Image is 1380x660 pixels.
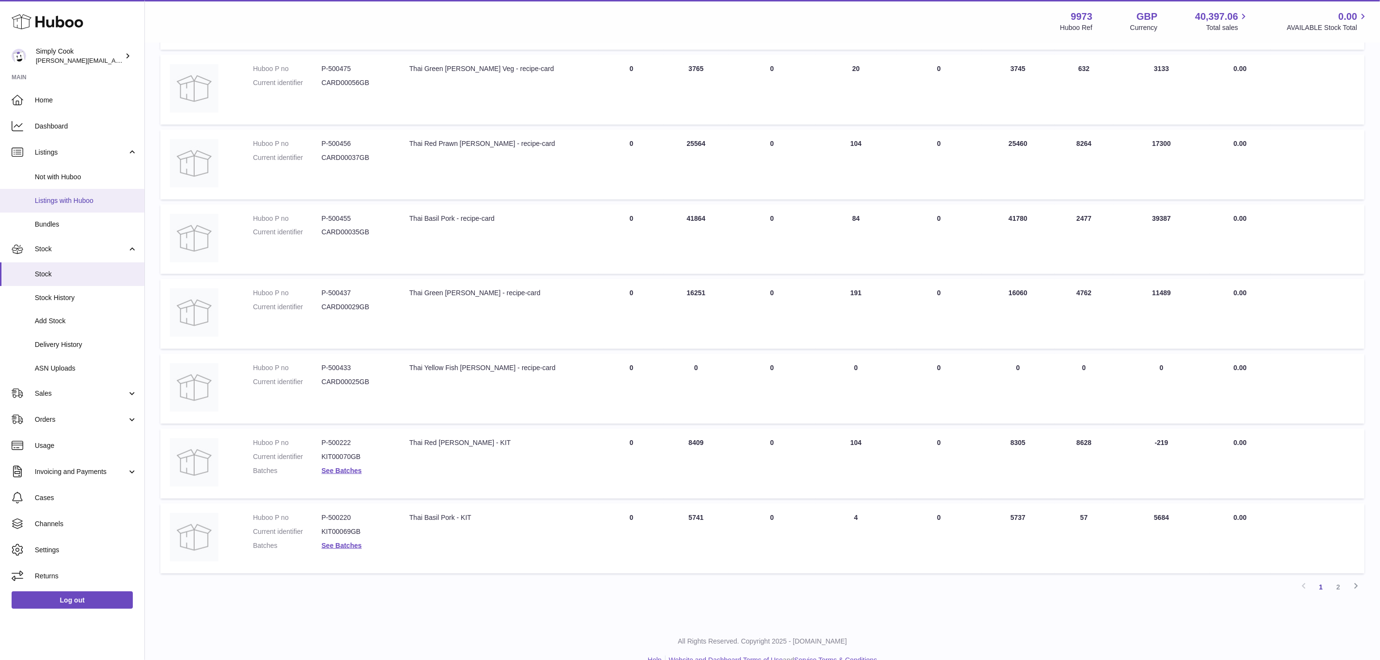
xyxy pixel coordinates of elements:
span: 0 [937,439,941,446]
span: 40,397.06 [1195,10,1238,23]
a: See Batches [322,467,362,474]
div: Thai Green [PERSON_NAME] Veg - recipe-card [409,64,589,73]
dt: Huboo P no [253,288,322,298]
td: 0 [599,204,664,274]
td: 3133 [1113,55,1209,125]
span: Usage [35,441,137,450]
td: 39387 [1113,204,1209,274]
img: product image [170,363,218,412]
dd: KIT00070GB [322,452,390,461]
span: 0 [937,514,941,521]
td: 191 [816,279,896,349]
td: 3745 [982,55,1055,125]
a: 0.00 AVAILABLE Stock Total [1287,10,1368,32]
div: Thai Yellow Fish [PERSON_NAME] - recipe-card [409,363,589,373]
span: Stock [35,270,137,279]
span: Listings with Huboo [35,196,137,205]
dt: Current identifier [253,377,322,387]
span: 0.00 [1234,65,1247,72]
span: Cases [35,493,137,502]
td: 0 [982,354,1055,424]
img: product image [170,288,218,337]
a: See Batches [322,542,362,549]
dt: Huboo P no [253,513,322,522]
td: 0 [1113,354,1209,424]
td: 0 [728,204,815,274]
td: 84 [816,204,896,274]
td: 0 [1055,354,1114,424]
td: 16251 [664,279,728,349]
div: Huboo Ref [1060,23,1093,32]
dt: Current identifier [253,153,322,162]
span: ASN Uploads [35,364,137,373]
dd: CARD00029GB [322,302,390,312]
td: 0 [664,354,728,424]
td: 0 [599,55,664,125]
td: 104 [816,429,896,499]
dd: P-500433 [322,363,390,373]
span: Invoicing and Payments [35,467,127,476]
dd: CARD00056GB [322,78,390,87]
span: 0.00 [1234,140,1247,147]
dt: Huboo P no [253,139,322,148]
td: 0 [728,129,815,200]
td: 8305 [982,429,1055,499]
span: 0.00 [1234,215,1247,222]
td: 17300 [1113,129,1209,200]
dd: CARD00035GB [322,228,390,237]
td: 3765 [664,55,728,125]
span: 0 [937,215,941,222]
span: 0 [937,65,941,72]
span: AVAILABLE Stock Total [1287,23,1368,32]
td: 0 [728,503,815,574]
span: 0 [937,364,941,372]
td: 0 [728,354,815,424]
div: Simply Cook [36,47,123,65]
p: All Rights Reserved. Copyright 2025 - [DOMAIN_NAME] [153,637,1372,646]
span: 0 [937,140,941,147]
td: 16060 [982,279,1055,349]
td: 11489 [1113,279,1209,349]
span: Stock [35,244,127,254]
td: 25460 [982,129,1055,200]
td: 8409 [664,429,728,499]
td: 0 [728,55,815,125]
strong: 9973 [1071,10,1093,23]
span: 0.00 [1234,289,1247,297]
span: Channels [35,519,137,529]
td: 57 [1055,503,1114,574]
img: product image [170,513,218,561]
td: 4762 [1055,279,1114,349]
td: 0 [599,129,664,200]
span: Home [35,96,137,105]
td: 0 [599,279,664,349]
span: Bundles [35,220,137,229]
img: product image [170,438,218,487]
div: Thai Basil Pork - recipe-card [409,214,589,223]
dd: P-500220 [322,513,390,522]
td: 0 [728,429,815,499]
dd: KIT00069GB [322,527,390,536]
dt: Current identifier [253,78,322,87]
td: 5684 [1113,503,1209,574]
span: Not with Huboo [35,172,137,182]
dt: Huboo P no [253,363,322,373]
span: Stock History [35,293,137,302]
dt: Current identifier [253,452,322,461]
dd: P-500455 [322,214,390,223]
div: Thai Red [PERSON_NAME] - KIT [409,438,589,447]
td: 41780 [982,204,1055,274]
td: 0 [599,354,664,424]
span: Sales [35,389,127,398]
a: 1 [1312,578,1330,596]
td: 8628 [1055,429,1114,499]
div: Thai Green [PERSON_NAME] - recipe-card [409,288,589,298]
td: 4 [816,503,896,574]
dt: Huboo P no [253,438,322,447]
span: 0.00 [1234,364,1247,372]
span: 0.00 [1234,514,1247,521]
dt: Huboo P no [253,214,322,223]
dd: P-500437 [322,288,390,298]
span: [PERSON_NAME][EMAIL_ADDRESS][DOMAIN_NAME] [36,57,194,64]
dt: Current identifier [253,527,322,536]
